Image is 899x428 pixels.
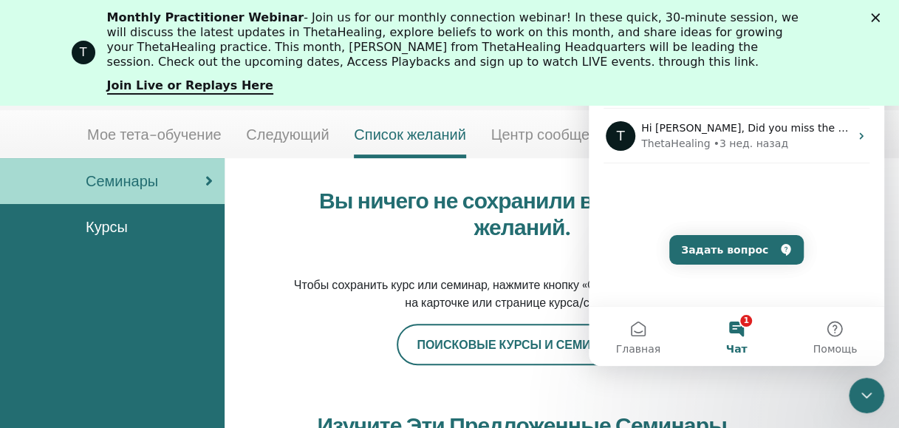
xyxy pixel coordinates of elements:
a: Поисковые курсы и семинары [397,324,647,365]
iframe: Intercom live chat [589,15,884,366]
a: Мое тета-обучение [87,126,222,154]
p: Чтобы сохранить курс или семинар, нажмите кнопку «Сохранить в список желаний» на карточке или стр... [290,276,755,312]
span: Семинары [86,170,158,192]
iframe: Intercom live chat [849,378,884,413]
div: Закрыть [871,13,886,22]
b: Monthly Practitioner Webinar [107,10,304,24]
h3: Вы ничего не сохранили в свой список желаний. [290,188,755,241]
a: Join Live or Replays Here [107,78,273,95]
a: Центр сообщений [490,126,614,154]
div: - Join us for our monthly connection webinar! In these quick, 30-minute session, we will discuss ... [107,10,804,69]
span: Курсы [86,216,128,238]
div: Profile image for ThetaHealing [72,41,95,64]
a: Список желаний [354,126,466,158]
a: Следующий [246,126,329,154]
